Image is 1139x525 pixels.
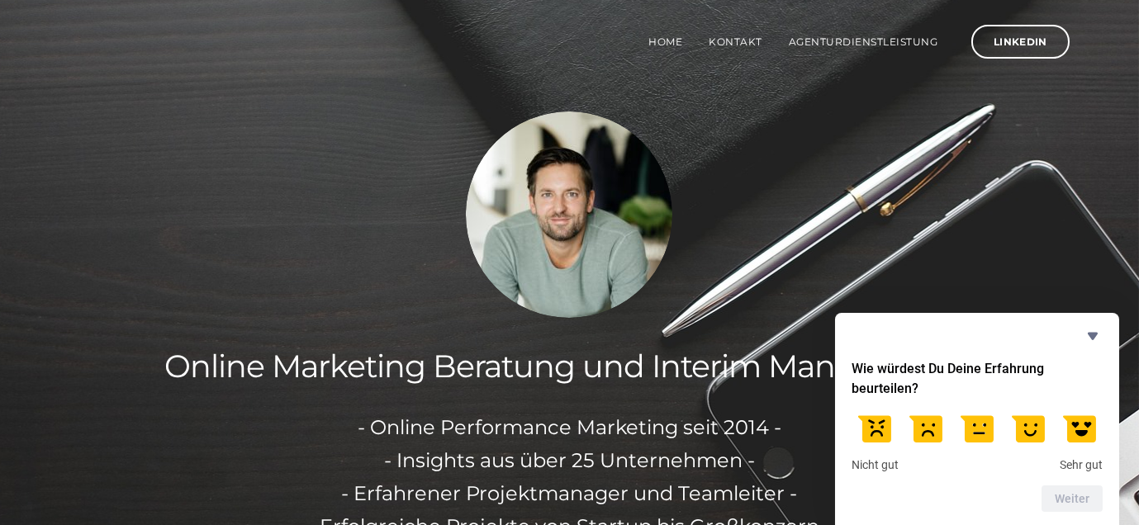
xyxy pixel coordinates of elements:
a: Agenturdienstleistung [776,12,952,70]
div: Wie würdest Du Deine Erfahrung beurteilen? Select an option from 1 to 5, with 1 being Nicht gut a... [852,405,1103,473]
img: Markus Kuempel Interim Manager (SEA und CRO) [466,111,672,318]
button: Nächste Frage [1042,485,1103,512]
span: Nicht gut [852,458,899,473]
div: Wie würdest Du Deine Erfahrung beurteilen? Select an option from 1 to 5, with 1 being Nicht gut a... [852,326,1103,513]
a: LinkedIn [971,25,1069,59]
span: Sehr gut [1060,458,1103,473]
a: Home [635,12,695,70]
button: Umfrage ausblenden [1083,326,1103,346]
h2: Wie würdest Du Deine Erfahrung beurteilen? Select an option from 1 to 5, with 1 being Nicht gut a... [852,359,1103,399]
a: Kontakt [695,12,776,70]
